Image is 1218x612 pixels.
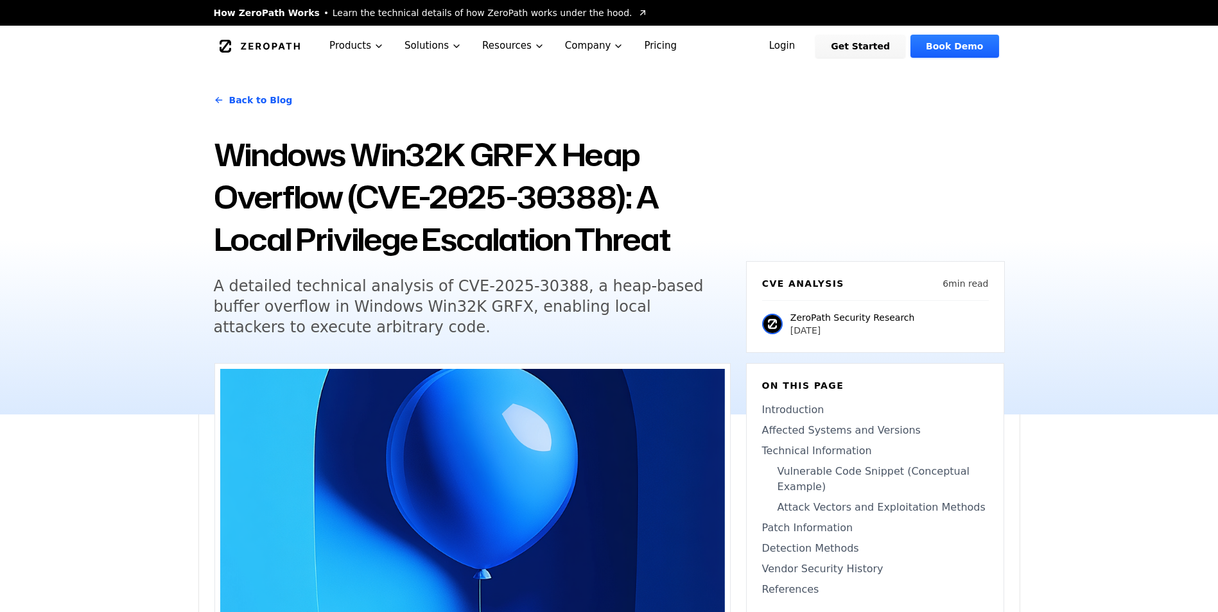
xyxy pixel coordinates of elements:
a: Introduction [762,402,988,418]
p: 6 min read [943,277,988,290]
p: ZeroPath Security Research [790,311,915,324]
span: How ZeroPath Works [214,6,320,19]
a: Book Demo [910,35,998,58]
h6: On this page [762,379,988,392]
a: Pricing [634,26,687,66]
a: Back to Blog [214,82,293,118]
h1: Windows Win32K GRFX Heap Overflow (CVE-2025-30388): A Local Privilege Escalation Threat [214,133,731,260]
a: Attack Vectors and Exploitation Methods [762,500,988,515]
a: Login [754,35,811,58]
span: Learn the technical details of how ZeroPath works under the hood. [333,6,632,19]
a: References [762,582,988,597]
p: [DATE] [790,324,915,337]
a: Get Started [815,35,905,58]
img: ZeroPath Security Research [762,314,783,334]
nav: Global [198,26,1020,66]
a: Detection Methods [762,541,988,556]
a: Technical Information [762,443,988,459]
a: Vendor Security History [762,561,988,577]
h5: A detailed technical analysis of CVE-2025-30388, a heap-based buffer overflow in Windows Win32K G... [214,276,707,337]
a: How ZeroPath WorksLearn the technical details of how ZeroPath works under the hood. [214,6,648,19]
a: Vulnerable Code Snippet (Conceptual Example) [762,464,988,495]
button: Resources [472,26,555,66]
a: Patch Information [762,520,988,536]
button: Solutions [394,26,472,66]
a: Affected Systems and Versions [762,423,988,438]
h6: CVE Analysis [762,277,844,290]
button: Products [319,26,394,66]
button: Company [555,26,634,66]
